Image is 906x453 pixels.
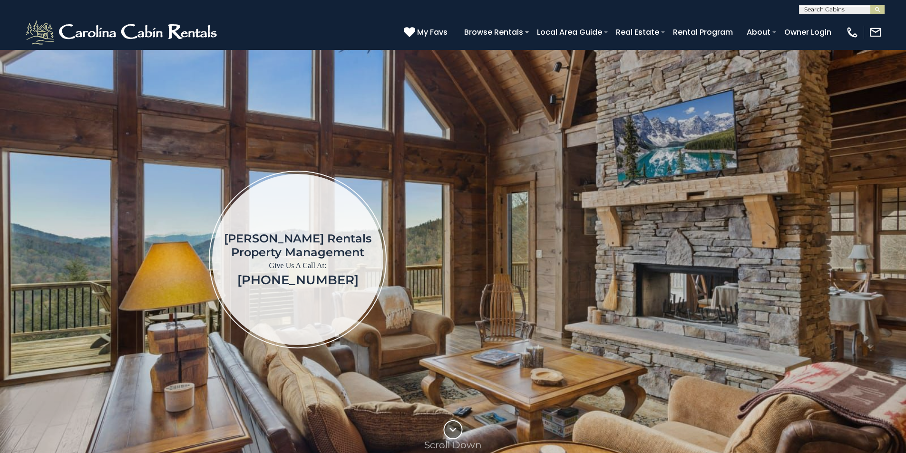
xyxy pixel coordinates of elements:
a: Browse Rentals [459,24,528,40]
a: Rental Program [668,24,738,40]
a: Local Area Guide [532,24,607,40]
a: About [742,24,775,40]
a: Real Estate [611,24,664,40]
iframe: New Contact Form [540,78,850,441]
a: My Favs [404,26,450,39]
h1: [PERSON_NAME] Rentals Property Management [224,231,371,259]
a: [PHONE_NUMBER] [237,272,359,288]
p: Give Us A Call At: [224,259,371,272]
a: Owner Login [779,24,836,40]
span: My Favs [417,26,448,38]
img: mail-regular-white.png [869,26,882,39]
img: White-1-2.png [24,18,221,47]
img: phone-regular-white.png [846,26,859,39]
p: Scroll Down [424,439,482,451]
